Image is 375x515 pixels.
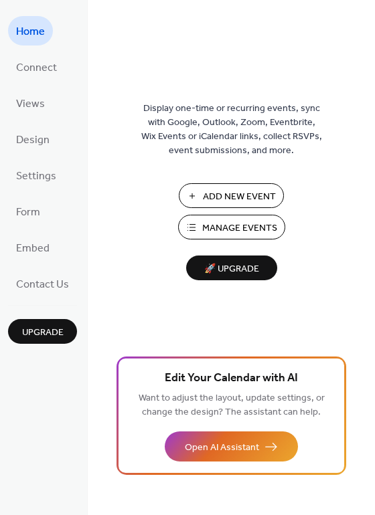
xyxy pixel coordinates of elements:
span: Display one-time or recurring events, sync with Google, Outlook, Zoom, Eventbrite, Wix Events or ... [141,102,322,158]
span: Add New Event [203,190,276,204]
span: Want to adjust the layout, update settings, or change the design? The assistant can help. [139,389,325,421]
span: Contact Us [16,274,69,296]
span: Open AI Assistant [185,441,259,455]
button: Add New Event [179,183,284,208]
span: 🚀 Upgrade [194,260,269,278]
button: Manage Events [178,215,285,239]
a: Design [8,124,58,154]
a: Contact Us [8,269,77,298]
a: Home [8,16,53,45]
button: Upgrade [8,319,77,344]
span: Design [16,130,50,151]
span: Embed [16,238,50,260]
button: Open AI Assistant [165,431,298,461]
span: Home [16,21,45,43]
span: Manage Events [202,221,277,235]
span: Edit Your Calendar with AI [165,369,298,388]
a: Settings [8,161,64,190]
span: Views [16,94,45,115]
a: Embed [8,233,58,262]
span: Connect [16,58,57,79]
button: 🚀 Upgrade [186,255,277,280]
span: Settings [16,166,56,187]
span: Form [16,202,40,223]
a: Form [8,197,48,226]
span: Upgrade [22,326,64,340]
a: Connect [8,52,65,82]
a: Views [8,88,53,118]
